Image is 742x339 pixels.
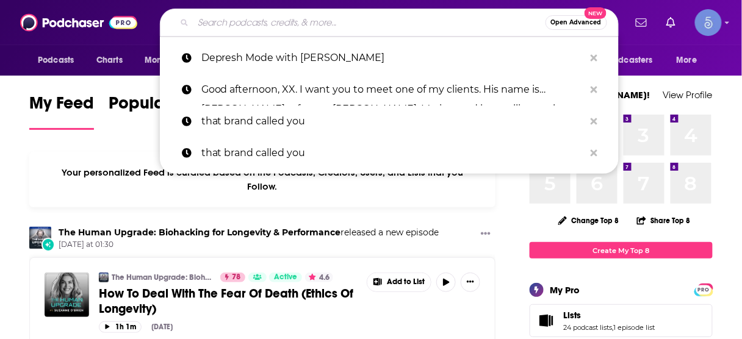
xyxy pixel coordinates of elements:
a: Create My Top 8 [530,242,713,259]
p: Depresh Mode with John Moe [201,42,585,74]
a: Lists [534,312,558,329]
span: Open Advanced [551,20,602,26]
div: [DATE] [151,323,173,331]
button: Show More Button [461,273,480,292]
p: Good afternoon, XX. I want you to meet one of my clients. His name is Doug Lynam, a former Benedi... [201,74,585,105]
button: Show profile menu [695,9,722,36]
button: open menu [136,49,204,72]
a: View Profile [663,89,713,101]
img: Podchaser - Follow, Share and Rate Podcasts [20,11,137,34]
a: Active [269,273,302,282]
a: Lists [563,310,655,321]
span: 78 [232,271,240,284]
a: that brand called you [160,105,619,137]
a: 24 podcast lists [563,323,613,332]
div: Your personalized Feed is curated based on the Podcasts, Creators, Users, and Lists that you Follow. [29,152,495,207]
span: How To Deal With The Fear Of Death (Ethics Of Longevity) [99,286,353,316]
img: How To Deal With The Fear Of Death (Ethics Of Longevity) [45,273,89,317]
a: How To Deal With The Fear Of Death (Ethics Of Longevity) [99,286,358,316]
button: Show More Button [367,273,431,291]
a: My Feed [29,93,94,130]
p: that brand called you [201,105,585,137]
span: Lists [530,304,713,337]
button: Share Top 8 [636,209,691,232]
span: Charts [96,52,123,69]
button: open menu [668,49,713,72]
div: New Episode [41,238,55,251]
a: The Human Upgrade: Biohacking for Longevity & Performance [59,227,340,238]
span: Monitoring [145,52,188,69]
h3: released a new episode [59,227,439,238]
span: For Podcasters [594,52,653,69]
a: Depresh Mode with [PERSON_NAME] [160,42,619,74]
button: Change Top 8 [551,213,627,228]
div: Search podcasts, credits, & more... [160,9,619,37]
span: Popular Feed [109,93,212,121]
a: 1 episode list [614,323,655,332]
span: Logged in as Spiral5-G1 [695,9,722,36]
span: Lists [563,310,581,321]
a: 78 [220,273,245,282]
a: Popular Feed [109,93,212,130]
button: Show More Button [476,227,495,242]
input: Search podcasts, credits, & more... [193,13,546,32]
button: open menu [29,49,90,72]
span: My Feed [29,93,94,121]
span: PRO [696,285,711,294]
span: Active [274,271,297,284]
span: New [585,7,607,19]
a: Show notifications dropdown [661,12,680,33]
span: Add to List [387,277,425,287]
button: open menu [586,49,671,72]
span: More [677,52,697,69]
a: Charts [88,49,130,72]
a: Show notifications dropdown [631,12,652,33]
button: 4.6 [305,273,333,282]
span: [DATE] at 01:30 [59,240,439,250]
img: User Profile [695,9,722,36]
span: Podcasts [38,52,74,69]
a: that brand called you [160,137,619,169]
img: The Human Upgrade: Biohacking for Longevity & Performance [29,227,51,249]
img: The Human Upgrade: Biohacking for Longevity & Performance [99,273,109,282]
div: My Pro [550,284,580,296]
a: Good afternoon, XX. I want you to meet one of my clients. His name is [PERSON_NAME], a former [PE... [160,74,619,105]
a: The Human Upgrade: Biohacking for Longevity & Performance [112,273,212,282]
a: PRO [696,285,711,294]
p: that brand called you [201,137,585,169]
span: , [613,323,614,332]
button: 1h 1m [99,321,142,333]
button: Open AdvancedNew [546,15,607,30]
